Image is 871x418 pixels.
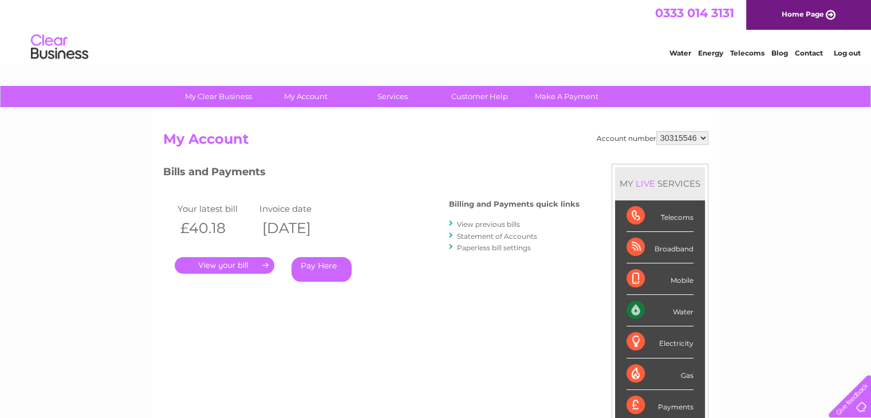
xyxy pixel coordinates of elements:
[345,86,440,107] a: Services
[175,201,257,216] td: Your latest bill
[258,86,353,107] a: My Account
[633,178,657,189] div: LIVE
[795,49,823,57] a: Contact
[626,358,693,390] div: Gas
[291,257,352,282] a: Pay Here
[626,263,693,295] div: Mobile
[457,232,537,240] a: Statement of Accounts
[165,6,707,56] div: Clear Business is a trading name of Verastar Limited (registered in [GEOGRAPHIC_DATA] No. 3667643...
[432,86,527,107] a: Customer Help
[175,216,257,240] th: £40.18
[669,49,691,57] a: Water
[626,232,693,263] div: Broadband
[171,86,266,107] a: My Clear Business
[698,49,723,57] a: Energy
[597,131,708,145] div: Account number
[833,49,860,57] a: Log out
[626,295,693,326] div: Water
[626,326,693,358] div: Electricity
[257,216,339,240] th: [DATE]
[163,164,580,184] h3: Bills and Payments
[655,6,734,20] a: 0333 014 3131
[163,131,708,153] h2: My Account
[257,201,339,216] td: Invoice date
[730,49,764,57] a: Telecoms
[457,220,520,228] a: View previous bills
[626,200,693,232] div: Telecoms
[449,200,580,208] h4: Billing and Payments quick links
[175,257,274,274] a: .
[615,167,705,200] div: MY SERVICES
[457,243,531,252] a: Paperless bill settings
[519,86,614,107] a: Make A Payment
[30,30,89,65] img: logo.png
[771,49,788,57] a: Blog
